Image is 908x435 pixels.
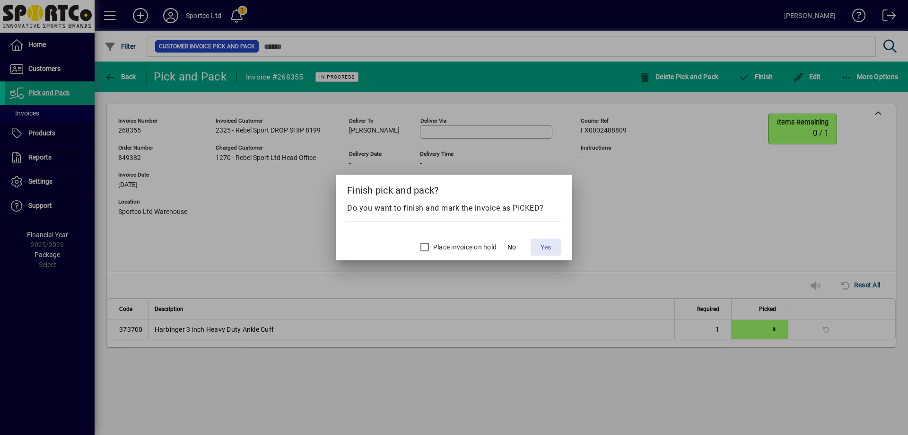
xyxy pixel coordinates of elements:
[497,239,527,256] button: No
[431,242,497,252] label: Place invoice on hold
[531,239,561,256] button: Yes
[347,203,561,214] div: Do you want to finish and mark the invoice as PICKED?
[336,175,572,202] h2: Finish pick and pack?
[541,242,551,252] span: Yes
[507,242,516,252] span: No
